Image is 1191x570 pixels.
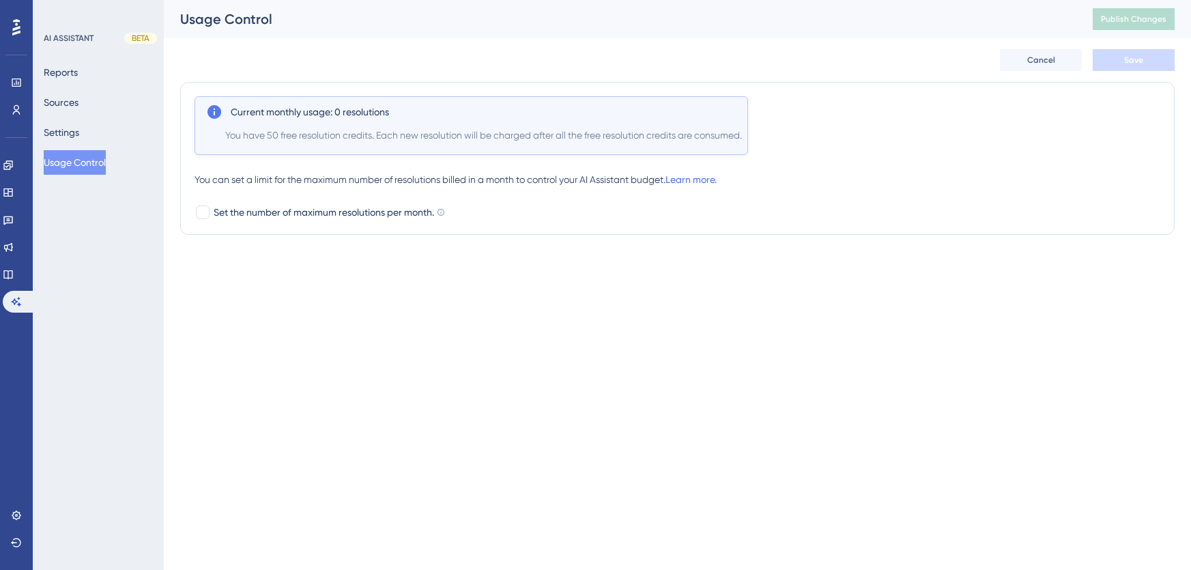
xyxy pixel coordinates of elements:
[180,10,1059,29] div: Usage Control
[231,104,389,120] span: Current monthly usage: 0 resolutions
[225,127,742,143] span: You have 50 free resolution credits. Each new resolution will be charged after all the free resol...
[1093,8,1175,30] button: Publish Changes
[1101,14,1166,25] span: Publish Changes
[665,174,717,185] a: Learn more.
[214,204,434,220] span: Set the number of maximum resolutions per month.
[1093,49,1175,71] button: Save
[1124,55,1143,66] span: Save
[1027,55,1055,66] span: Cancel
[124,33,157,44] div: BETA
[44,60,78,85] button: Reports
[1000,49,1082,71] button: Cancel
[44,90,78,115] button: Sources
[44,33,94,44] div: AI ASSISTANT
[44,120,79,145] button: Settings
[44,150,106,175] button: Usage Control
[195,171,1160,188] div: You can set a limit for the maximum number of resolutions billed in a month to control your AI As...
